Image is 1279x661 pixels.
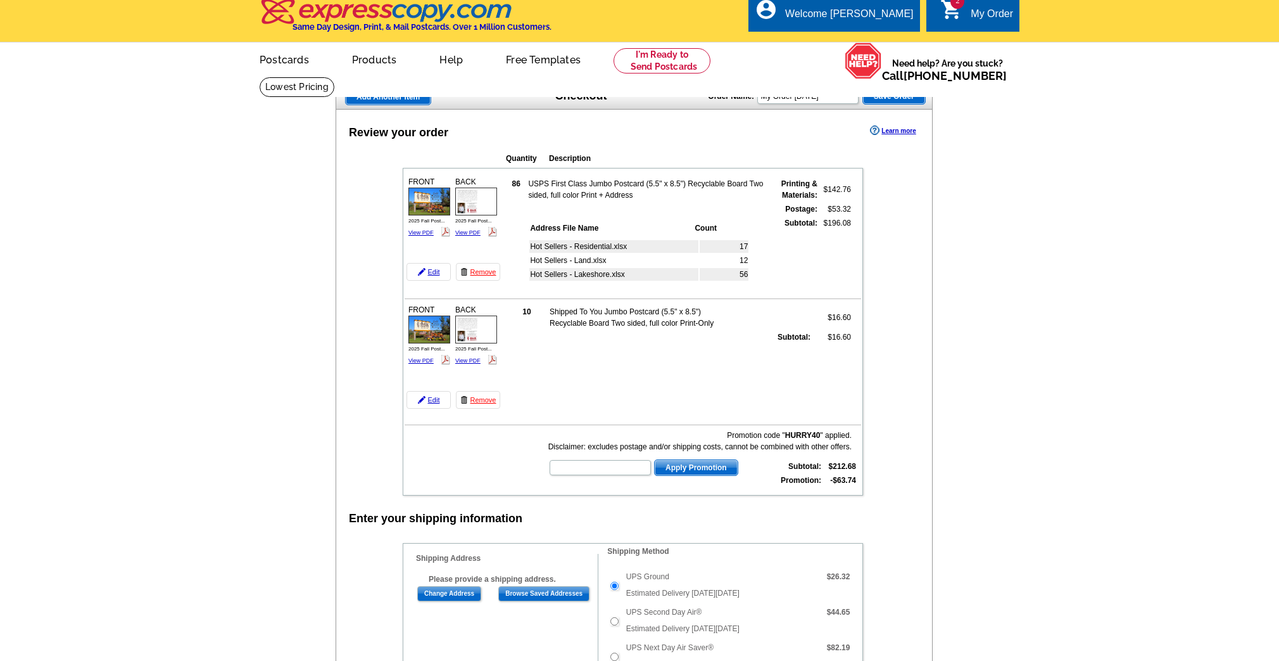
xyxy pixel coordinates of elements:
[455,357,481,364] a: View PDF
[827,572,850,581] strong: $26.32
[512,179,520,188] strong: 86
[819,177,852,202] td: $142.76
[239,44,329,74] a: Postcards
[408,229,434,236] a: View PDF
[349,124,448,141] div: Review your order
[441,227,450,236] img: pdf_logo.png
[488,355,497,364] img: pdf_logo.png
[626,642,714,653] label: UPS Next Day Air Saver®
[882,57,1013,82] span: Need help? Are you stuck?
[781,476,821,485] strong: Promotion:
[455,346,492,352] span: 2025 Fall Post...
[346,89,431,105] span: Add Another Item
[785,205,817,214] strong: Postage:
[700,240,748,253] td: 17
[827,643,850,652] strong: $82.19
[812,331,852,343] td: $16.60
[418,268,425,276] img: pencil-icon.gif
[549,305,733,330] td: Shipped To You Jumbo Postcard (5.5" x 8.5") Recyclable Board Two sided, full color Print-Only
[626,624,740,633] span: Estimated Delivery [DATE][DATE]
[971,8,1013,26] div: My Order
[529,240,698,253] td: Hot Sellers - Residential.xlsx
[408,218,445,224] span: 2025 Fall Post...
[408,188,450,215] img: small-thumb.jpg
[654,459,738,476] button: Apply Promotion
[455,218,492,224] span: 2025 Fall Post...
[655,460,738,475] span: Apply Promotion
[488,227,497,236] img: pdf_logo.png
[700,268,748,281] td: 56
[527,177,766,202] td: USPS First Class Jumbo Postcard (5.5" x 8.5") Recyclable Board Two sided, full color Print + Address
[460,268,468,276] img: trashcan-icon.gif
[456,391,500,409] a: Remove
[453,302,499,368] div: BACK
[819,217,852,283] td: $196.08
[626,571,669,582] label: UPS Ground
[870,125,916,136] a: Learn more
[455,316,497,343] img: small-thumb.jpg
[408,316,450,343] img: small-thumb.jpg
[406,302,452,368] div: FRONT
[419,44,483,74] a: Help
[529,268,698,281] td: Hot Sellers - Lakeshore.xlsx
[784,219,817,228] strong: Subtotal:
[498,586,589,601] input: Browse Saved Addresses
[417,586,481,601] input: Change Address
[785,8,913,26] div: Welcome [PERSON_NAME]
[529,254,698,267] td: Hot Sellers - Land.xlsx
[548,152,780,165] th: Description
[441,355,450,364] img: pdf_logo.png
[455,229,481,236] a: View PDF
[785,431,821,440] b: HURRY40
[349,510,522,527] div: Enter your shipping information
[456,263,500,281] a: Remove
[904,69,1007,82] a: [PHONE_NUMBER]
[812,305,852,330] td: $16.60
[827,608,850,617] strong: $44.65
[332,44,417,74] a: Products
[486,44,601,74] a: Free Templates
[345,89,431,105] a: Add Another Item
[626,589,740,598] span: Estimated Delivery [DATE][DATE]
[830,476,856,485] strong: -$63.74
[845,42,882,79] img: help
[882,69,1007,82] span: Call
[788,462,821,471] strong: Subtotal:
[455,188,497,215] img: small-thumb.jpg
[694,222,748,234] th: Count
[406,174,452,240] div: FRONT
[408,357,434,364] a: View PDF
[829,462,856,471] strong: $212.68
[700,254,748,267] td: 12
[781,179,817,200] strong: Printing & Materials:
[460,396,468,404] img: trashcan-icon.gif
[406,263,451,281] a: Edit
[1026,366,1279,661] iframe: LiveChat chat widget
[408,346,445,352] span: 2025 Fall Post...
[819,203,852,215] td: $53.32
[522,307,531,316] strong: 10
[940,6,1013,22] a: 2 shopping_cart My Order
[429,575,556,584] b: Please provide a shipping address.
[548,430,852,452] div: Promotion code " " applied. Disclaimer: excludes postage and/or shipping costs, cannot be combine...
[406,391,451,409] a: Edit
[505,152,547,165] th: Quantity
[453,174,499,240] div: BACK
[260,8,551,32] a: Same Day Design, Print, & Mail Postcards. Over 1 Million Customers.
[626,606,702,618] label: UPS Second Day Air®
[529,222,693,234] th: Address File Name
[293,22,551,32] h4: Same Day Design, Print, & Mail Postcards. Over 1 Million Customers.
[778,333,810,342] strong: Subtotal:
[418,396,425,404] img: pencil-icon.gif
[606,546,670,557] legend: Shipping Method
[416,554,598,563] h4: Shipping Address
